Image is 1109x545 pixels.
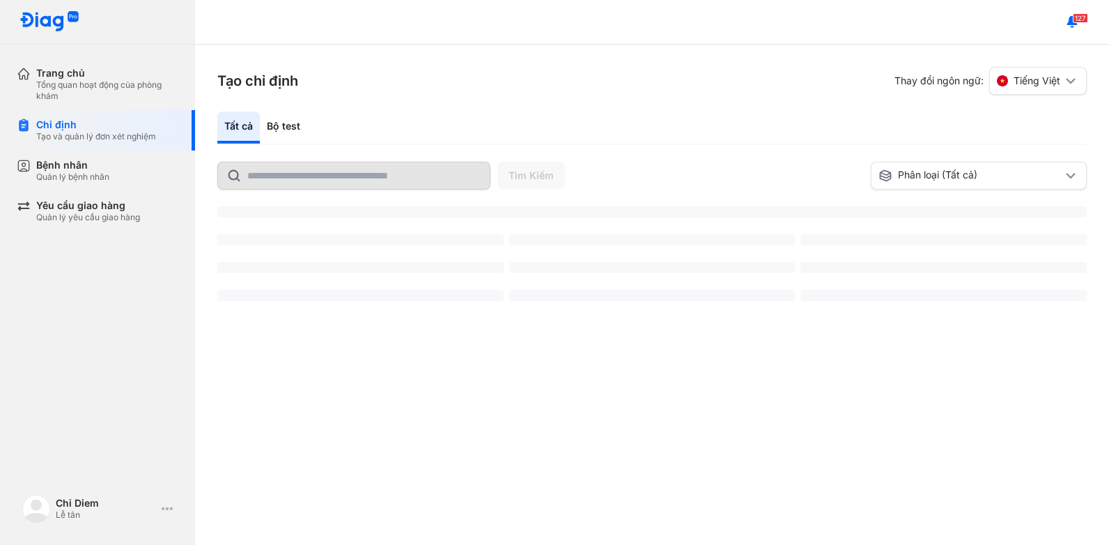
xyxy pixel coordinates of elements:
span: ‌ [800,262,1087,273]
div: Chỉ định [36,118,156,131]
div: Bệnh nhân [36,159,109,171]
img: logo [22,495,50,523]
div: Trang chủ [36,67,178,79]
span: ‌ [800,290,1087,301]
div: Tất cả [217,112,260,144]
span: 127 [1073,13,1088,23]
button: Tìm Kiếm [497,162,565,190]
span: ‌ [217,290,504,301]
span: ‌ [217,262,504,273]
div: Chi Diem [56,497,156,509]
span: ‌ [509,290,796,301]
div: Tổng quan hoạt động của phòng khám [36,79,178,102]
div: Yêu cầu giao hàng [36,199,140,212]
div: Lễ tân [56,509,156,521]
span: ‌ [217,234,504,245]
span: ‌ [509,234,796,245]
div: Quản lý yêu cầu giao hàng [36,212,140,223]
span: ‌ [800,234,1087,245]
div: Thay đổi ngôn ngữ: [894,67,1087,95]
img: logo [20,11,79,33]
div: Quản lý bệnh nhân [36,171,109,183]
h3: Tạo chỉ định [217,71,298,91]
div: Bộ test [260,112,307,144]
span: ‌ [509,262,796,273]
div: Tạo và quản lý đơn xét nghiệm [36,131,156,142]
span: ‌ [217,206,1087,217]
